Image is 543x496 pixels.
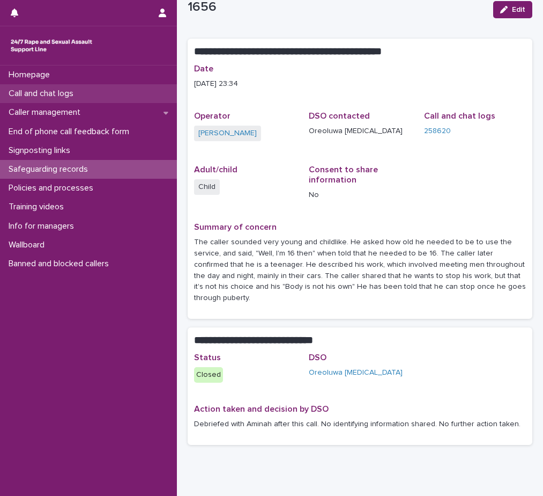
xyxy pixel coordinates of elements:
a: [PERSON_NAME] [198,128,257,139]
button: Edit [493,1,532,18]
span: DSO [309,353,326,362]
img: rhQMoQhaT3yELyF149Cw [9,35,94,56]
p: Signposting links [4,145,79,156]
p: End of phone call feedback form [4,127,138,137]
p: Caller management [4,107,89,118]
p: Homepage [4,70,58,80]
p: No [309,189,411,201]
span: Status [194,353,221,362]
span: Child [194,179,220,195]
span: Operator [194,112,230,120]
div: Closed [194,367,223,383]
p: Policies and processes [4,183,102,193]
p: Wallboard [4,240,53,250]
p: [DATE] 23:34 [194,78,526,90]
p: The caller sounded very young and childlike. He asked how old he needed to be to use the service,... [194,237,526,304]
span: Date [194,64,213,73]
a: Oreoluwa [MEDICAL_DATA] [309,367,403,378]
p: Debriefed with Aminah after this call. No identifying information shared. No further action taken. [194,419,526,430]
span: Edit [512,6,525,13]
span: Action taken and decision by DSO [194,405,329,413]
span: Adult/child [194,165,237,174]
span: Consent to share information [309,165,378,184]
p: Call and chat logs [4,89,82,99]
p: Info for managers [4,221,83,231]
span: Summary of concern [194,223,277,231]
p: Banned and blocked callers [4,259,117,269]
a: 258620 [424,126,451,137]
p: Oreoluwa [MEDICAL_DATA] [309,126,411,137]
span: DSO contacted [309,112,370,120]
p: Training videos [4,202,72,212]
p: Safeguarding records [4,164,96,174]
span: Call and chat logs [424,112,495,120]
